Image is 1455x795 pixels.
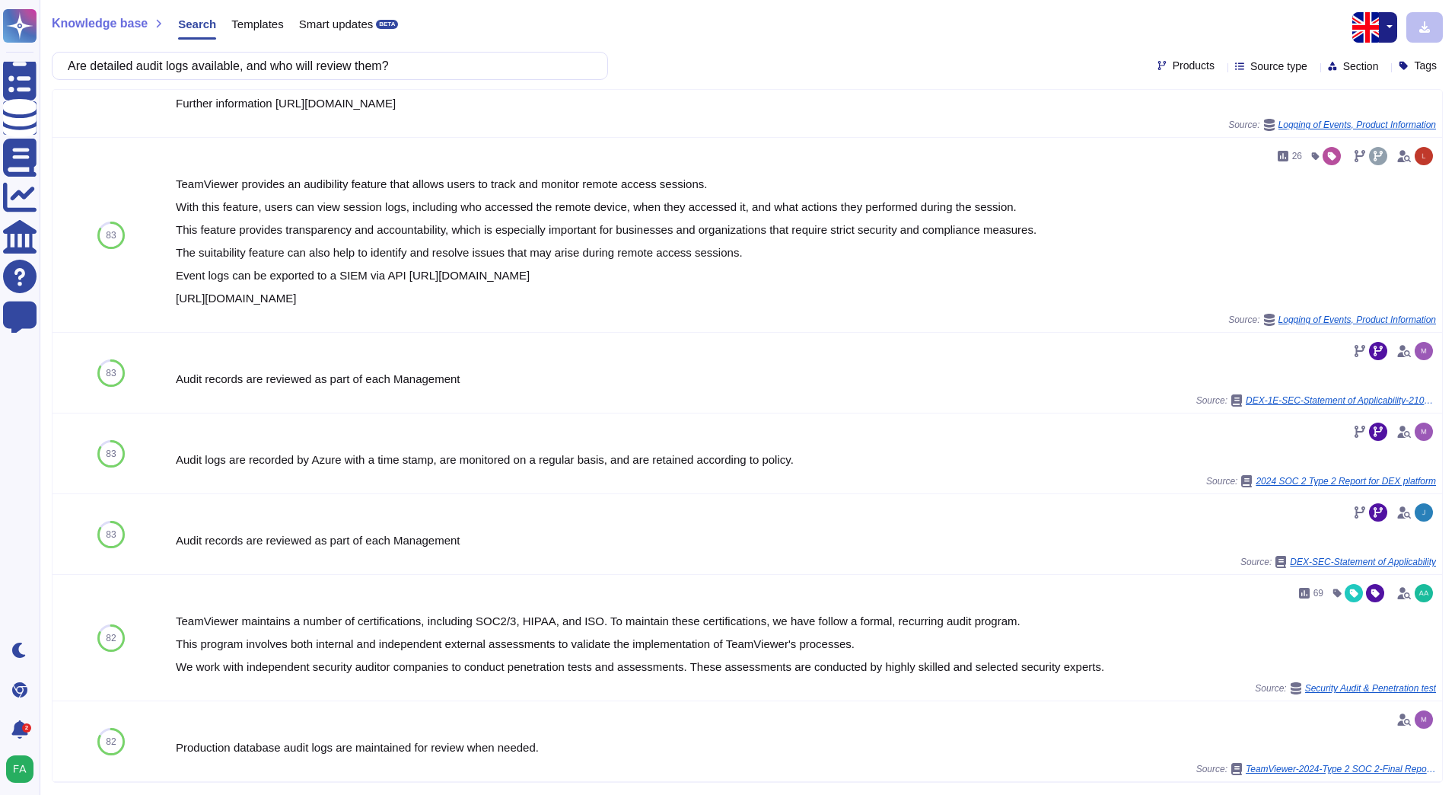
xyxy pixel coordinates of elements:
[1414,60,1437,71] span: Tags
[176,178,1436,304] div: TeamViewer provides an audibility feature that allows users to track and monitor remote access se...
[299,18,374,30] span: Smart updates
[1313,589,1323,598] span: 69
[106,449,116,458] span: 83
[1278,315,1436,324] span: Logging of Events, Product Information
[1278,120,1436,129] span: Logging of Events, Product Information
[1415,147,1433,165] img: user
[1246,765,1436,774] span: TeamViewer-2024-Type 2 SOC 2-Final Report.pdf
[52,18,148,30] span: Knowledge base
[106,737,116,746] span: 82
[176,742,1436,753] div: Production database audit logs are maintained for review when needed.
[1173,60,1215,71] span: Products
[106,634,116,643] span: 82
[231,18,283,30] span: Templates
[1343,61,1379,72] span: Section
[1196,763,1436,775] span: Source:
[22,723,31,733] div: 2
[176,535,1436,546] div: Audit records are reviewed as part of each Management
[1240,556,1436,568] span: Source:
[1415,584,1433,602] img: user
[1228,314,1436,326] span: Source:
[1415,423,1433,441] img: user
[176,454,1436,465] div: Audit logs are recorded by Azure with a time stamp, are monitored on a regular basis, and are ret...
[1352,12,1383,43] img: en
[1256,477,1436,486] span: 2024 SOC 2 Type 2 Report for DEX platform
[1246,396,1436,405] span: DEX-1E-SEC-Statement of Applicability-210325-120729.pdf
[1255,682,1436,694] span: Source:
[106,231,116,240] span: 83
[1305,684,1436,693] span: Security Audit & Penetration test
[1206,475,1436,487] span: Source:
[1415,503,1433,522] img: user
[1292,152,1302,161] span: 26
[60,53,592,79] input: Search a question or template...
[176,373,1436,385] div: Audit records are reviewed as part of each Management
[1250,61,1307,72] span: Source type
[106,530,116,539] span: 83
[1290,557,1436,567] span: DEX-SEC-Statement of Applicability
[376,20,398,29] div: BETA
[106,369,116,378] span: 83
[178,18,216,30] span: Search
[3,752,44,786] button: user
[6,755,33,783] img: user
[1228,119,1436,131] span: Source:
[1196,394,1436,407] span: Source:
[1415,710,1433,729] img: user
[1415,342,1433,360] img: user
[176,615,1436,672] div: TeamViewer maintains a number of certifications, including SOC2/3, HIPAA, and ISO. To maintain th...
